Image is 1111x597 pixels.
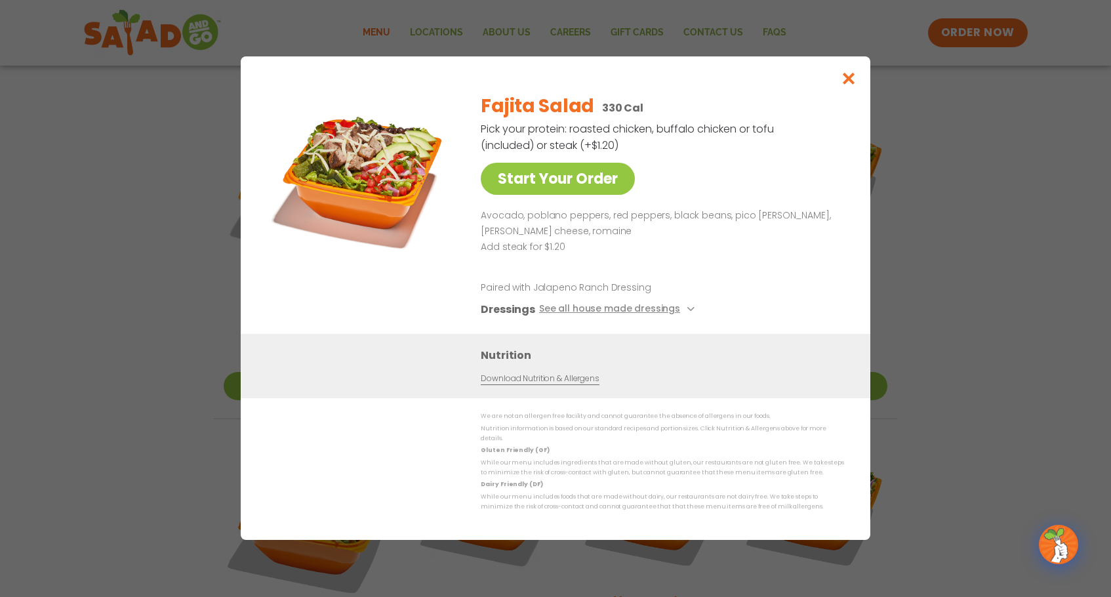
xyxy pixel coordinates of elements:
p: While our menu includes ingredients that are made without gluten, our restaurants are not gluten ... [481,458,844,478]
strong: Gluten Friendly (GF) [481,447,549,455]
p: Nutrition information is based on our standard recipes and portion sizes. Click Nutrition & Aller... [481,424,844,444]
h3: Nutrition [481,348,851,364]
a: Download Nutrition & Allergens [481,373,599,386]
p: Paired with Jalapeno Ranch Dressing [481,281,723,295]
p: Add steak for $1.20 [481,239,839,255]
p: 330 Cal [602,100,643,116]
p: Avocado, poblano peppers, red peppers, black beans, pico [PERSON_NAME], [PERSON_NAME] cheese, rom... [481,208,839,239]
p: Pick your protein: roasted chicken, buffalo chicken or tofu (included) or steak (+$1.20) [481,121,776,154]
h3: Dressings [481,302,535,318]
button: See all house made dressings [539,302,698,318]
img: wpChatIcon [1040,526,1077,563]
strong: Dairy Friendly (DF) [481,481,542,489]
button: Close modal [828,56,870,100]
h2: Fajita Salad [481,93,594,120]
p: We are not an allergen free facility and cannot guarantee the absence of allergens in our foods. [481,412,844,422]
p: While our menu includes foods that are made without dairy, our restaurants are not dairy free. We... [481,492,844,512]
a: Start Your Order [481,163,635,195]
img: Featured product photo for Fajita Salad [270,83,454,266]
